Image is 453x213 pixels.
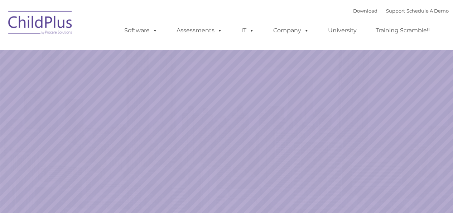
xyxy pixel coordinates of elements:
a: Assessments [169,23,230,38]
a: Schedule A Demo [406,8,449,14]
a: IT [234,23,261,38]
font: | [353,8,449,14]
a: Company [266,23,316,38]
img: ChildPlus by Procare Solutions [5,6,76,42]
a: Learn More [308,135,384,156]
a: Software [117,23,165,38]
a: Support [386,8,405,14]
a: University [321,23,364,38]
a: Download [353,8,377,14]
a: Training Scramble!! [368,23,437,38]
